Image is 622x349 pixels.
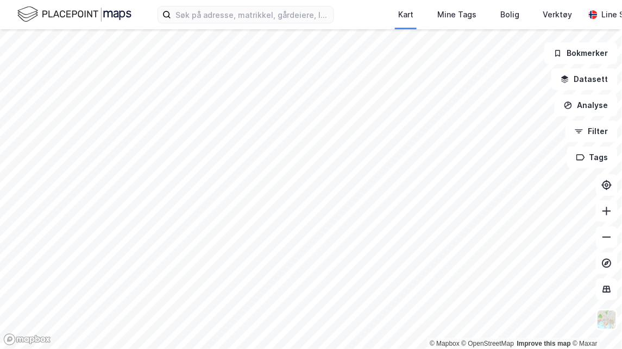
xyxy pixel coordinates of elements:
button: Filter [566,120,618,142]
button: Datasett [551,68,618,90]
a: Mapbox [430,340,460,347]
div: Bolig [500,8,519,21]
a: OpenStreetMap [462,340,514,347]
div: Verktøy [543,8,573,21]
button: Tags [567,147,618,168]
a: Mapbox homepage [3,333,51,346]
input: Søk på adresse, matrikkel, gårdeiere, leietakere eller personer [171,7,334,23]
div: Kontrollprogram for chat [568,297,622,349]
div: Mine Tags [437,8,476,21]
div: Kart [398,8,413,21]
iframe: Chat Widget [568,297,622,349]
button: Bokmerker [544,42,618,64]
button: Analyse [555,94,618,116]
img: logo.f888ab2527a4732fd821a326f86c7f29.svg [17,5,131,24]
a: Improve this map [517,340,571,347]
